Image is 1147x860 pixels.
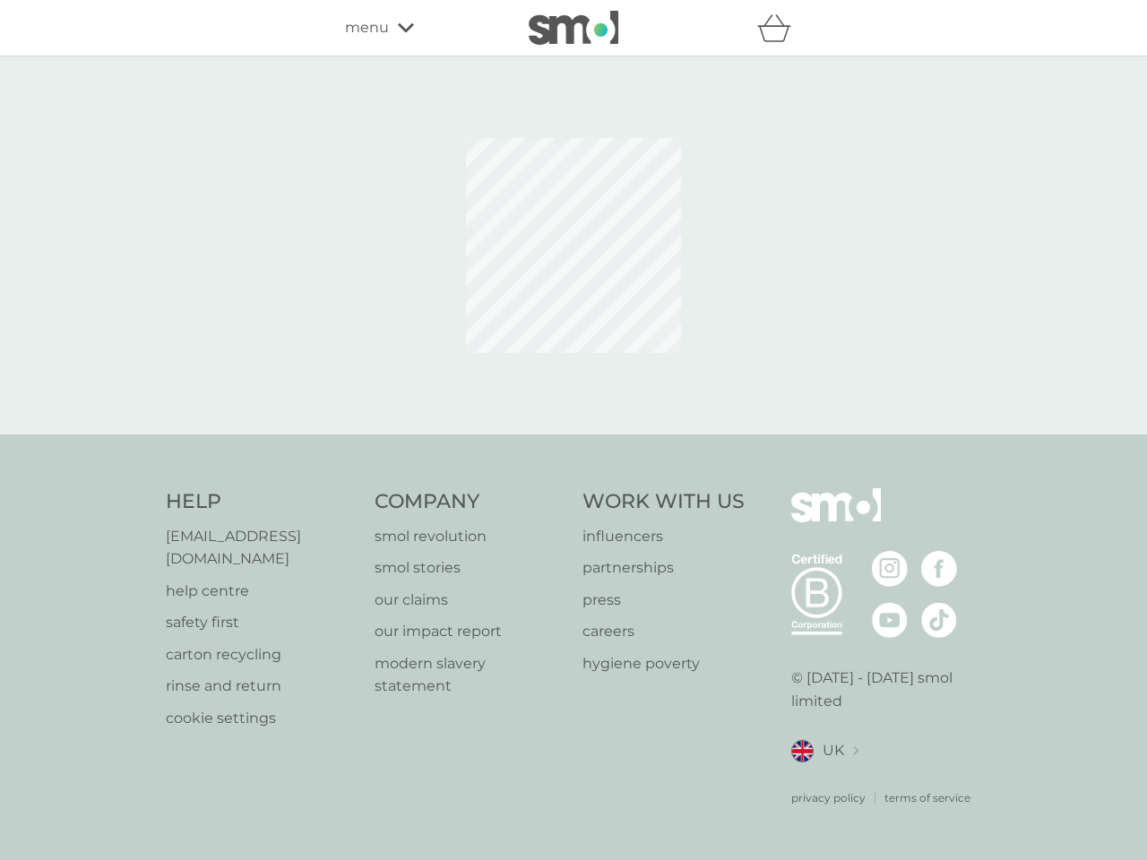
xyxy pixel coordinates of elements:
a: privacy policy [791,789,866,806]
p: © [DATE] - [DATE] smol limited [791,666,982,712]
img: smol [791,488,881,549]
a: safety first [166,611,357,634]
div: basket [757,10,802,46]
img: UK flag [791,740,814,762]
a: press [582,589,745,612]
a: partnerships [582,556,745,580]
h4: Work With Us [582,488,745,516]
a: rinse and return [166,675,357,698]
a: our claims [375,589,565,612]
h4: Company [375,488,565,516]
img: visit the smol Facebook page [921,551,957,587]
img: select a new location [853,746,858,756]
a: help centre [166,580,357,603]
a: smol stories [375,556,565,580]
img: visit the smol Tiktok page [921,602,957,638]
a: influencers [582,525,745,548]
h4: Help [166,488,357,516]
img: smol [529,11,618,45]
a: carton recycling [166,643,357,666]
span: menu [345,16,389,39]
a: hygiene poverty [582,652,745,675]
a: smol revolution [375,525,565,548]
a: careers [582,620,745,643]
a: [EMAIL_ADDRESS][DOMAIN_NAME] [166,525,357,571]
a: our impact report [375,620,565,643]
img: visit the smol Instagram page [872,551,908,587]
a: modern slavery statement [375,652,565,698]
a: cookie settings [166,707,357,730]
a: terms of service [884,789,970,806]
img: visit the smol Youtube page [872,602,908,638]
span: UK [823,739,844,762]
